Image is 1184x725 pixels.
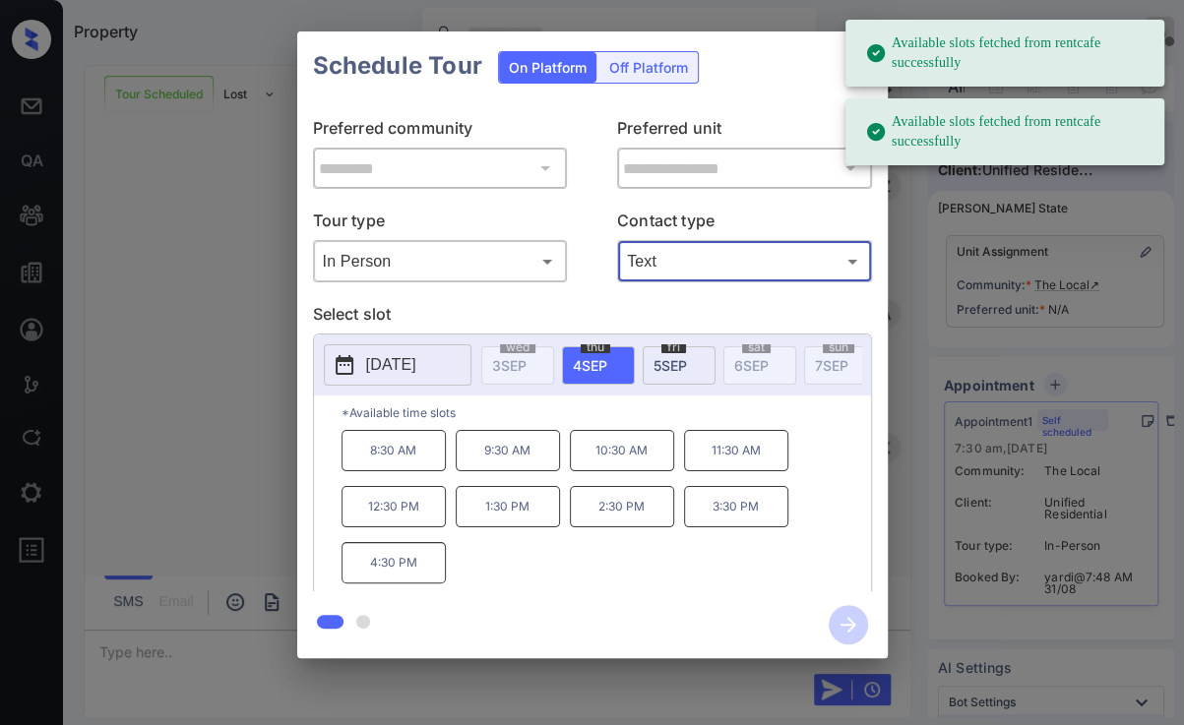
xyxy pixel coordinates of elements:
span: 4 SEP [573,357,607,374]
p: Select slot [313,302,872,333]
p: 10:30 AM [570,430,674,471]
p: 3:30 PM [684,486,788,527]
p: 8:30 AM [342,430,446,471]
p: Preferred unit [617,116,872,148]
p: 2:30 PM [570,486,674,527]
span: fri [661,341,686,353]
p: [DATE] [366,353,416,377]
p: 11:30 AM [684,430,788,471]
div: On Platform [499,52,596,83]
p: *Available time slots [342,395,871,430]
button: close [841,39,880,79]
p: 4:30 PM [342,542,446,583]
div: Text [622,245,867,277]
h2: Schedule Tour [297,31,498,100]
p: 1:30 PM [456,486,560,527]
p: 12:30 PM [342,486,446,527]
div: Off Platform [599,52,698,83]
p: 9:30 AM [456,430,560,471]
p: Contact type [617,209,872,240]
div: date-select [643,346,716,385]
div: date-select [562,346,635,385]
button: [DATE] [324,344,471,386]
div: Available slots fetched from rentcafe successfully [865,104,1149,159]
span: 5 SEP [654,357,687,374]
p: Tour type [313,209,568,240]
p: Preferred community [313,116,568,148]
div: Available slots fetched from rentcafe successfully [865,26,1149,81]
div: In Person [318,245,563,277]
span: thu [581,341,610,353]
